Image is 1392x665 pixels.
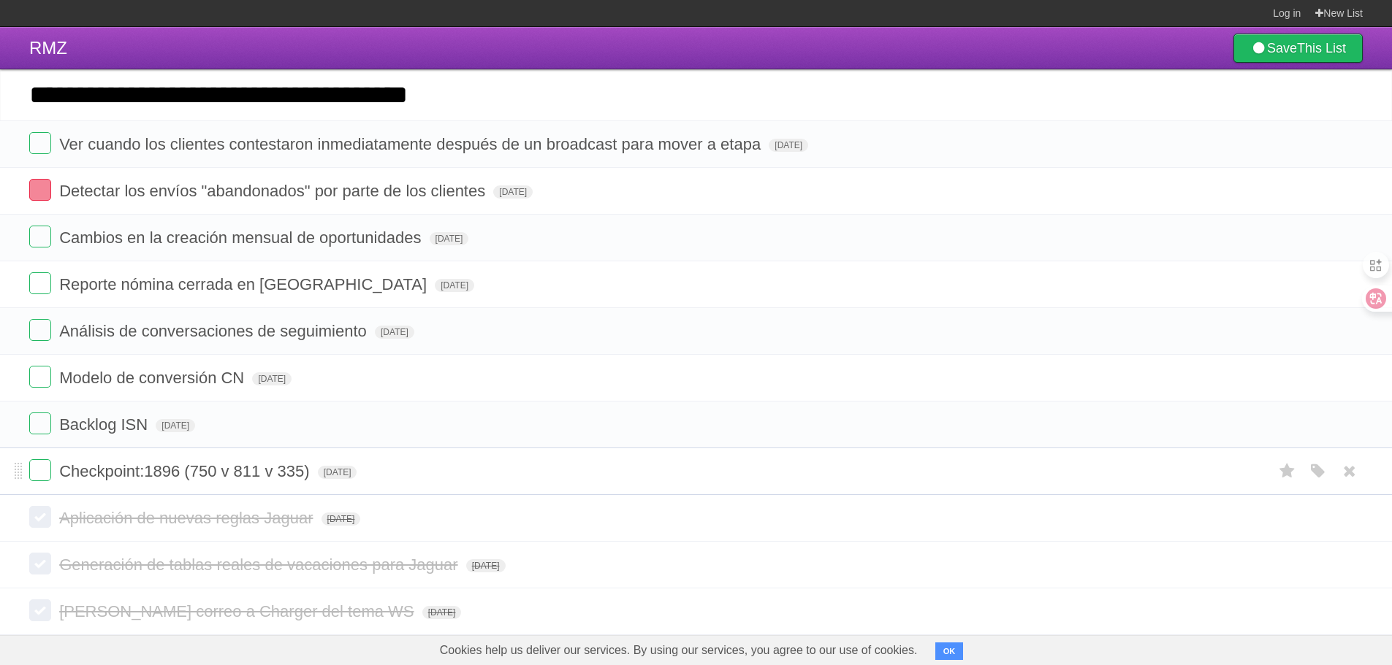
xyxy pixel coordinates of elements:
span: [DATE] [466,559,506,572]
label: Done [29,179,51,201]
span: [DATE] [493,185,533,199]
label: Done [29,412,51,434]
span: Reporte nómina cerrada en [GEOGRAPHIC_DATA] [59,275,430,293]
span: Análisis de conversaciones de seguimiento [59,322,370,340]
label: Done [29,599,51,621]
b: This List [1297,41,1346,55]
span: [DATE] [375,326,414,339]
label: Star task [1274,459,1301,483]
span: Backlog ISN [59,415,151,434]
span: [DATE] [435,279,474,292]
span: Checkpoint:1896 (750 v 811 v 335) [59,462,313,480]
label: Done [29,553,51,574]
span: [DATE] [769,139,808,152]
label: Done [29,459,51,481]
span: [DATE] [318,466,357,479]
span: Aplicación de nuevas reglas Jaguar [59,509,316,527]
button: OK [935,642,964,660]
span: Generación de tablas reales de vacaciones para Jaguar [59,556,461,574]
label: Done [29,506,51,528]
span: [DATE] [422,606,462,619]
span: RMZ [29,38,67,58]
span: Cookies help us deliver our services. By using our services, you agree to our use of cookies. [425,636,932,665]
label: Done [29,132,51,154]
span: Ver cuando los clientes contestaron inmediatamente después de un broadcast para mover a etapa [59,135,764,153]
label: Done [29,319,51,341]
a: SaveThis List [1233,34,1363,63]
label: Done [29,272,51,294]
span: [DATE] [156,419,195,432]
span: [DATE] [430,232,469,245]
span: [DATE] [322,512,361,526]
label: Done [29,226,51,247]
span: Modelo de conversión CN [59,369,248,387]
span: [PERSON_NAME] correo a Charger del tema WS [59,602,417,620]
span: Cambios en la creación mensual de oportunidades [59,228,425,247]
label: Done [29,366,51,388]
span: [DATE] [252,372,292,385]
span: Detectar los envíos "abandonados" por parte de los clientes [59,182,489,200]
